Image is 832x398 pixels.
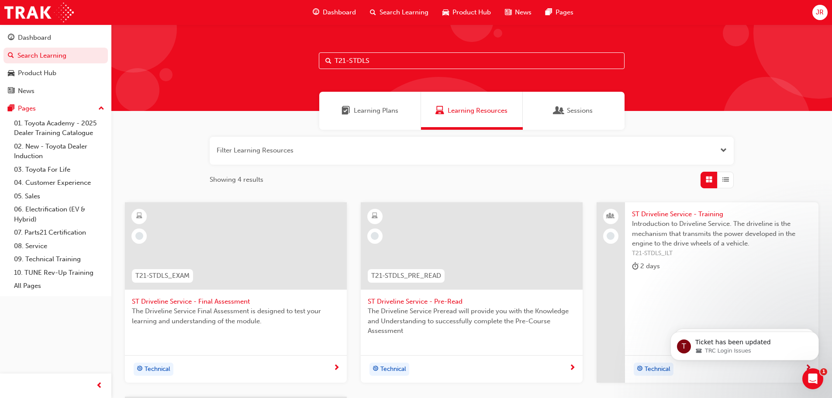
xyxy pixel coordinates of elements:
[18,86,35,96] div: News
[632,249,811,259] span: T21-STDLS_ILT
[3,100,108,117] button: Pages
[523,92,625,130] a: SessionsSessions
[657,313,832,374] iframe: Intercom notifications message
[597,202,818,383] a: ST Driveline Service - TrainingIntroduction to Driveline Service. The driveline is the mechanism ...
[10,117,108,140] a: 01. Toyota Academy - 2025 Dealer Training Catalogue
[802,368,823,389] iframe: Intercom live chat
[98,103,104,114] span: up-icon
[10,239,108,253] a: 08. Service
[706,175,712,185] span: Grid
[632,261,660,272] div: 2 days
[361,202,583,383] a: T21-STDLS_PRE_READST Driveline Service - Pre-ReadThe Driveline Service Preread will provide you w...
[368,297,576,307] span: ST Driveline Service - Pre-Read
[637,363,643,375] span: target-icon
[306,3,363,21] a: guage-iconDashboard
[820,368,827,375] span: 1
[10,176,108,190] a: 04. Customer Experience
[135,232,143,240] span: learningRecordVerb_NONE-icon
[18,104,36,114] div: Pages
[125,202,347,383] a: T21-STDLS_EXAMST Driveline Service - Final AssessmentThe Driveline Service Final Assessment is de...
[555,106,563,116] span: Sessions
[354,106,398,116] span: Learning Plans
[3,48,108,64] a: Search Learning
[8,52,14,60] span: search-icon
[452,7,491,17] span: Product Hub
[10,226,108,239] a: 07. Parts21 Certification
[96,381,103,391] span: prev-icon
[136,211,142,222] span: learningResourceType_ELEARNING-icon
[371,232,379,240] span: learningRecordVerb_NONE-icon
[632,209,811,219] span: ST Driveline Service - Training
[18,68,56,78] div: Product Hub
[607,232,615,240] span: learningRecordVerb_NONE-icon
[505,7,511,18] span: news-icon
[313,7,319,18] span: guage-icon
[145,364,170,374] span: Technical
[567,106,593,116] span: Sessions
[722,175,729,185] span: List
[515,7,532,17] span: News
[632,219,811,249] span: Introduction to Driveline Service. The driveline is the mechanism that transmits the power develo...
[812,5,828,20] button: JR
[10,190,108,203] a: 05. Sales
[132,306,340,326] span: The Driveline Service Final Assessment is designed to test your learning and understanding of the...
[4,3,74,22] img: Trak
[645,364,670,374] span: Technical
[8,34,14,42] span: guage-icon
[319,92,421,130] a: Learning PlansLearning Plans
[556,7,573,17] span: Pages
[608,211,614,222] span: people-icon
[10,140,108,163] a: 02. New - Toyota Dealer Induction
[10,279,108,293] a: All Pages
[380,7,428,17] span: Search Learning
[10,163,108,177] a: 03. Toyota For Life
[632,261,639,272] span: duration-icon
[720,145,727,156] button: Open the filter
[380,364,406,374] span: Technical
[435,3,498,21] a: car-iconProduct Hub
[569,364,576,372] span: next-icon
[333,364,340,372] span: next-icon
[421,92,523,130] a: Learning ResourcesLearning Resources
[3,83,108,99] a: News
[372,211,378,222] span: learningResourceType_ELEARNING-icon
[319,52,625,69] input: Search...
[368,306,576,336] span: The Driveline Service Preread will provide you with the Knowledge and Understanding to successful...
[8,105,14,113] span: pages-icon
[442,7,449,18] span: car-icon
[10,203,108,226] a: 06. Electrification (EV & Hybrid)
[373,363,379,375] span: target-icon
[498,3,539,21] a: news-iconNews
[10,266,108,280] a: 10. TUNE Rev-Up Training
[3,30,108,46] a: Dashboard
[10,253,108,266] a: 09. Technical Training
[8,87,14,95] span: news-icon
[137,363,143,375] span: target-icon
[132,297,340,307] span: ST Driveline Service - Final Assessment
[3,65,108,81] a: Product Hub
[545,7,552,18] span: pages-icon
[448,106,507,116] span: Learning Resources
[210,175,263,185] span: Showing 4 results
[325,56,331,66] span: Search
[18,33,51,43] div: Dashboard
[3,28,108,100] button: DashboardSearch LearningProduct HubNews
[342,106,350,116] span: Learning Plans
[435,106,444,116] span: Learning Resources
[8,69,14,77] span: car-icon
[816,7,824,17] span: JR
[371,271,441,281] span: T21-STDLS_PRE_READ
[135,271,190,281] span: T21-STDLS_EXAM
[323,7,356,17] span: Dashboard
[370,7,376,18] span: search-icon
[539,3,580,21] a: pages-iconPages
[363,3,435,21] a: search-iconSearch Learning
